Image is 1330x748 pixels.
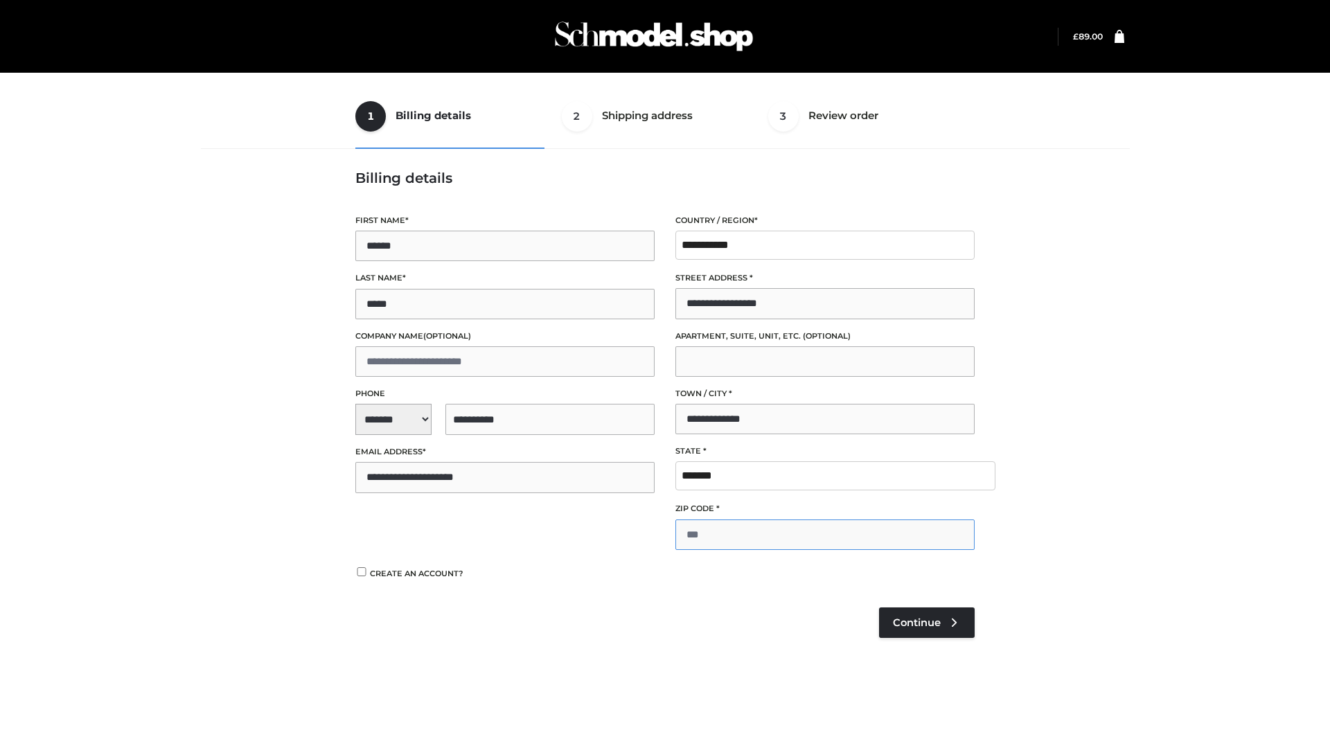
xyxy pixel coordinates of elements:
label: Company name [355,330,655,343]
label: Street address [675,271,975,285]
label: Town / City [675,387,975,400]
label: Phone [355,387,655,400]
label: ZIP Code [675,502,975,515]
h3: Billing details [355,170,975,186]
a: £89.00 [1073,31,1103,42]
span: Continue [893,616,941,629]
span: £ [1073,31,1079,42]
input: Create an account? [355,567,368,576]
label: Country / Region [675,214,975,227]
label: Email address [355,445,655,458]
label: Apartment, suite, unit, etc. [675,330,975,343]
bdi: 89.00 [1073,31,1103,42]
label: First name [355,214,655,227]
label: Last name [355,271,655,285]
a: Continue [879,607,975,638]
span: (optional) [803,331,851,341]
span: Create an account? [370,569,463,578]
img: Schmodel Admin 964 [550,9,758,64]
label: State [675,445,975,458]
span: (optional) [423,331,471,341]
